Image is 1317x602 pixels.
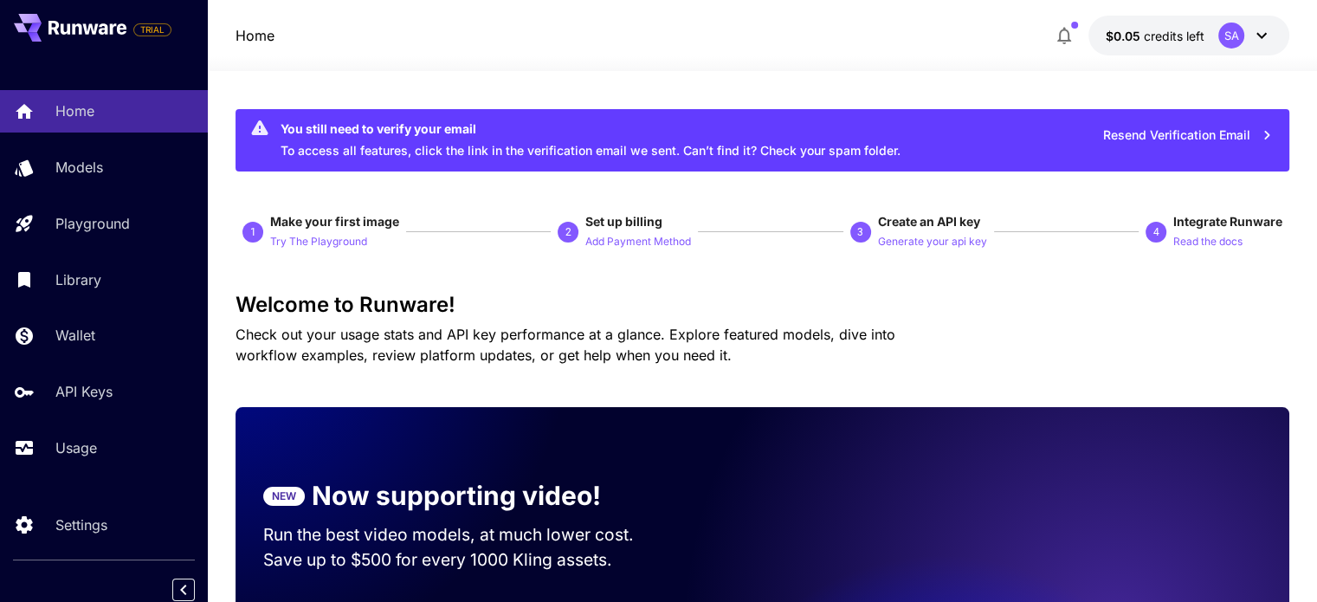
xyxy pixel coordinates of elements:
[236,25,274,46] nav: breadcrumb
[585,214,662,229] span: Set up billing
[1144,29,1204,43] span: credits left
[281,114,901,166] div: To access all features, click the link in the verification email we sent. Can’t find it? Check yo...
[55,381,113,402] p: API Keys
[1173,214,1282,229] span: Integrate Runware
[312,476,601,515] p: Now supporting video!
[1173,234,1243,250] p: Read the docs
[270,234,367,250] p: Try The Playground
[55,269,101,290] p: Library
[1152,224,1159,240] p: 4
[272,489,296,504] p: NEW
[1106,27,1204,45] div: $0.05
[878,230,987,251] button: Generate your api key
[236,25,274,46] a: Home
[263,522,667,547] p: Run the best video models, at much lower cost.
[270,230,367,251] button: Try The Playground
[172,579,195,601] button: Collapse sidebar
[55,325,95,346] p: Wallet
[55,515,107,535] p: Settings
[250,224,256,240] p: 1
[585,234,691,250] p: Add Payment Method
[236,293,1289,317] h3: Welcome to Runware!
[585,230,691,251] button: Add Payment Method
[55,157,103,178] p: Models
[55,100,94,121] p: Home
[1218,23,1244,49] div: SA
[134,23,171,36] span: TRIAL
[270,214,399,229] span: Make your first image
[55,437,97,458] p: Usage
[133,19,171,40] span: Add your payment card to enable full platform functionality.
[565,224,571,240] p: 2
[1088,16,1289,55] button: $0.05SA
[1173,230,1243,251] button: Read the docs
[55,213,130,234] p: Playground
[857,224,863,240] p: 3
[236,326,895,364] span: Check out your usage stats and API key performance at a glance. Explore featured models, dive int...
[1106,29,1144,43] span: $0.05
[878,214,980,229] span: Create an API key
[263,547,667,573] p: Save up to $500 for every 1000 Kling assets.
[1094,118,1282,153] button: Resend Verification Email
[878,234,987,250] p: Generate your api key
[281,120,901,138] div: You still need to verify your email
